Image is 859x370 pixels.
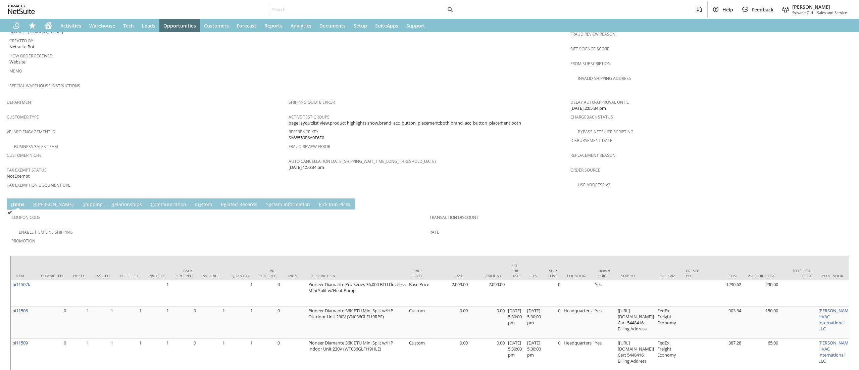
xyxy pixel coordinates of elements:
[616,307,656,339] td: [[URL][DOMAIN_NAME]] Cart 5448416: Billing Address
[271,5,446,13] input: Search
[7,167,47,173] a: Tax Exempt Status
[28,21,36,30] svg: Shortcuts
[818,340,852,364] a: [PERSON_NAME] HVAC International LLC
[203,273,221,278] div: Available
[119,19,138,32] a: Tech
[319,201,321,207] span: P
[264,22,283,29] span: Reports
[40,19,56,32] a: Home
[7,114,39,120] a: Customer Type
[407,280,433,307] td: Base Price
[543,280,562,307] td: 0
[73,273,86,278] div: Picked
[570,31,615,37] a: Fraud Review Reason
[41,273,63,278] div: Committed
[578,182,610,188] a: Use Address V2
[193,201,214,209] a: Custom
[511,263,520,278] div: Est. Ship Date
[287,19,315,32] a: Analytics
[433,280,469,307] td: 2,099.00
[32,201,75,209] a: B[PERSON_NAME]
[8,19,24,32] a: Recent Records
[287,273,302,278] div: Units
[7,99,33,105] a: Department
[151,201,154,207] span: C
[120,273,138,278] div: Fulfilled
[375,22,398,29] span: SuiteApps
[83,201,85,207] span: S
[307,280,407,307] td: Pioneer Diamante Pro Series 36,000 BTU Ductless Mini Split w/Heat Pump
[264,201,312,209] a: System Information
[111,201,114,207] span: R
[578,76,631,81] a: Invalid Shipping Address
[232,273,249,278] div: Quantity
[752,6,773,13] span: Feedback
[474,273,501,278] div: Amount
[24,19,40,32] div: Shortcuts
[254,280,282,307] td: 0
[226,280,254,307] td: 1
[115,307,143,339] td: 1
[570,46,609,52] a: Sift Science Score
[818,308,852,332] a: [PERSON_NAME] HVAC International LLC
[570,61,611,66] a: From Subscription
[822,273,849,278] div: PO Vendor
[233,19,260,32] a: Forecast
[9,44,35,50] span: Netsuite Bot
[319,22,346,29] span: Documents
[429,215,478,220] a: Transaction Discount
[371,19,402,32] a: SuiteApps
[792,4,847,10] span: [PERSON_NAME]
[548,268,557,278] div: Ship Cost
[567,273,588,278] div: Location
[142,22,155,29] span: Leads
[159,19,200,32] a: Opportunities
[9,201,26,209] a: Items
[743,280,780,307] td: 290.00
[446,5,454,13] svg: Search
[469,307,506,339] td: 0.00
[254,307,282,339] td: 0
[743,307,780,339] td: 150.00
[44,21,52,30] svg: Home
[570,105,606,111] span: [DATE] 2:05:34 pm
[711,273,738,278] div: Cost
[198,307,226,339] td: 1
[269,201,271,207] span: y
[814,10,816,15] span: -
[722,6,733,13] span: Help
[543,307,562,339] td: 0
[593,307,616,339] td: Yes
[9,59,26,65] span: Website
[562,307,593,339] td: Headquarters
[56,19,85,32] a: Activities
[68,307,91,339] td: 1
[12,281,30,287] a: pi11507k
[530,273,538,278] div: ETA
[259,268,276,278] div: Pre Ordered
[570,99,628,105] a: Delay Auto-Approval Until
[33,201,36,207] span: B
[60,22,81,29] span: Activities
[138,19,159,32] a: Leads
[226,307,254,339] td: 1
[237,22,256,29] span: Forecast
[14,144,58,149] a: Business Sales Team
[748,273,775,278] div: Avg Ship Cost
[686,268,701,278] div: Create PO
[706,280,743,307] td: 1290.62
[7,152,42,158] a: Customer Niche
[36,307,68,339] td: 0
[143,307,170,339] td: 1
[661,273,676,278] div: Ship Via
[9,53,53,59] a: How Order Received
[792,10,813,15] span: Sylvane Old
[621,273,651,278] div: Ship To
[9,68,22,74] a: Memo
[402,19,429,32] a: Support
[163,22,196,29] span: Opportunities
[289,99,335,105] a: Shipping Quote Error
[9,38,33,44] a: Created By
[817,10,847,15] span: Sales and Service
[840,200,848,208] a: Unrolled view on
